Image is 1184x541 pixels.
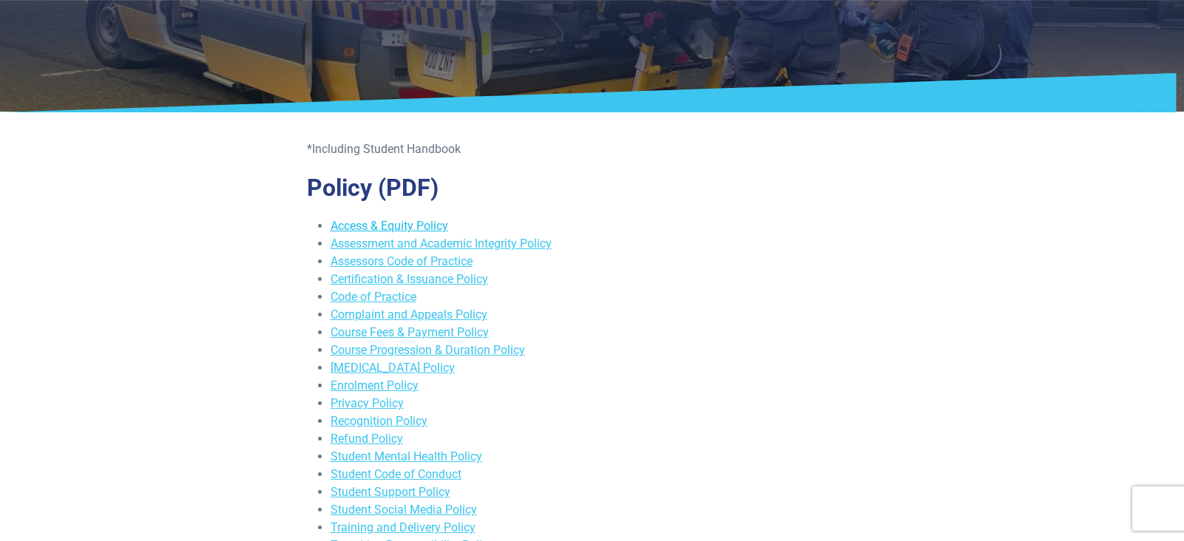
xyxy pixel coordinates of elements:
a: Enrolment Policy [331,378,419,392]
a: Student Code of Conduct [331,467,461,481]
p: *Including Student Handbook [307,140,878,158]
a: Assessors Code of Practice [331,254,473,268]
a: Student Mental Health Policy [331,449,482,463]
a: Refund Policy [331,432,403,446]
a: Complaint and Appeals Policy [331,307,487,321]
h2: Policy (PDF) [307,174,878,202]
a: Course Fees & Payment Policy [331,325,489,339]
a: Course Progression & Duration Policy [331,343,525,357]
a: Privacy Policy [331,396,404,410]
a: Code of Practice [331,290,416,304]
a: Training and Delivery Policy [331,520,476,534]
a: Assessment and Academic Integrity Policy [331,237,552,251]
a: [MEDICAL_DATA] Policy [331,361,455,375]
a: Student Social Media Policy [331,503,477,517]
a: Recognition Policy [331,414,427,428]
a: Student Support Policy [331,485,450,499]
a: Certification & Issuance Policy [331,272,488,286]
a: Access & Equity Policy [331,219,448,233]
